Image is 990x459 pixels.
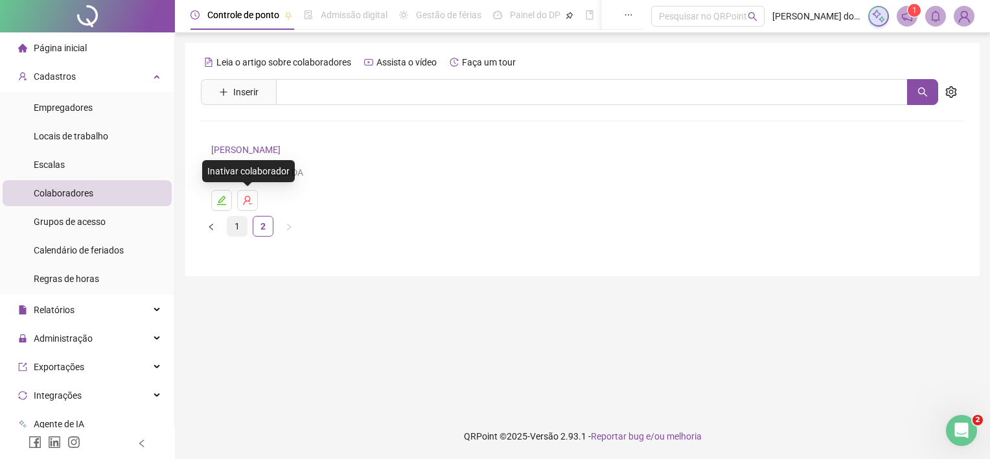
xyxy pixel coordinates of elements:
span: Reportar bug e/ou melhoria [591,431,702,441]
a: 1 [227,217,247,236]
span: Faça um tour [462,57,516,67]
span: Grupos de acesso [34,217,106,227]
span: 1 [912,6,917,15]
span: Controle de ponto [207,10,279,20]
span: Colaboradores [34,188,93,198]
span: sun [399,10,408,19]
span: dashboard [493,10,502,19]
button: Inserir [209,82,269,102]
span: clock-circle [190,10,200,19]
span: book [585,10,594,19]
span: history [450,58,459,67]
span: search [917,87,928,97]
span: sync [18,391,27,400]
span: Versão [530,431,558,441]
span: left [207,223,215,231]
span: instagram [67,436,80,449]
li: Próxima página [279,216,299,237]
span: export [18,362,27,371]
button: right [279,216,299,237]
div: [PERSON_NAME] LTDA [211,165,954,180]
span: Locais de trabalho [34,131,108,141]
iframe: Intercom live chat [946,415,977,446]
span: home [18,43,27,53]
span: file-text [204,58,213,67]
span: Regras de horas [34,274,99,284]
span: linkedin [48,436,61,449]
span: [PERSON_NAME] do [PERSON_NAME] [772,9,860,23]
img: sparkle-icon.fc2bf0ac1784a2077858766a79e2daf3.svg [871,9,886,23]
a: 2 [253,217,273,236]
span: user-delete [242,195,253,206]
span: Inserir [233,85,259,99]
span: file [18,305,27,314]
span: Calendário de feriados [34,245,124,255]
div: Inativar colaborador [202,160,295,182]
sup: 1 [908,4,921,17]
span: Empregadores [34,102,93,113]
span: notification [901,10,913,22]
span: Exportações [34,362,84,372]
span: pushpin [566,12,573,19]
footer: QRPoint © 2025 - 2.93.1 - [175,414,990,459]
span: search [748,12,757,21]
span: left [137,439,146,448]
span: facebook [29,436,41,449]
span: edit [216,195,227,206]
span: Agente de IA [34,419,84,429]
span: youtube [364,58,373,67]
span: Escalas [34,159,65,170]
span: Página inicial [34,43,87,53]
span: Relatórios [34,305,75,315]
span: setting [945,86,957,98]
span: 2 [973,415,983,425]
span: Leia o artigo sobre colaboradores [216,57,351,67]
span: Administração [34,333,93,344]
span: Integrações [34,390,82,401]
span: ellipsis [624,10,633,19]
img: 54701 [954,6,974,26]
a: [PERSON_NAME] [211,145,284,155]
span: lock [18,334,27,343]
span: Gestão de férias [416,10,481,20]
span: file-done [304,10,313,19]
span: Assista o vídeo [376,57,437,67]
span: bell [930,10,941,22]
button: left [201,216,222,237]
span: user-add [18,72,27,81]
span: pushpin [284,12,292,19]
span: Admissão digital [321,10,387,20]
span: plus [219,88,228,97]
span: right [285,223,293,231]
span: Painel do DP [510,10,560,20]
span: Cadastros [34,71,76,82]
li: Página anterior [201,216,222,237]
